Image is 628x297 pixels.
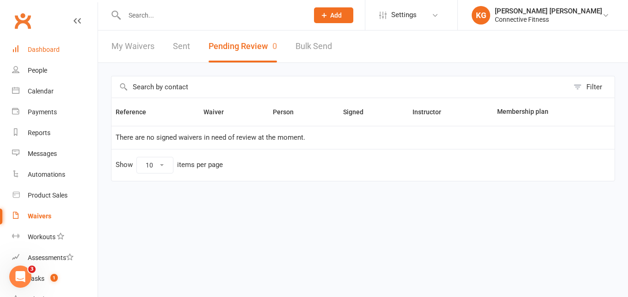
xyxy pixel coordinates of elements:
[12,268,98,289] a: Tasks 1
[116,106,156,118] button: Reference
[12,164,98,185] a: Automations
[122,9,302,22] input: Search...
[28,129,50,136] div: Reports
[12,81,98,102] a: Calendar
[203,108,234,116] span: Waiver
[413,108,451,116] span: Instructor
[273,106,304,118] button: Person
[28,171,65,178] div: Automations
[12,185,98,206] a: Product Sales
[28,275,44,282] div: Tasks
[116,108,156,116] span: Reference
[296,31,332,62] a: Bulk Send
[569,76,615,98] button: Filter
[12,227,98,247] a: Workouts
[28,192,68,199] div: Product Sales
[12,143,98,164] a: Messages
[28,87,54,95] div: Calendar
[391,5,417,25] span: Settings
[28,254,74,261] div: Assessments
[314,7,353,23] button: Add
[28,108,57,116] div: Payments
[28,266,36,273] span: 3
[9,266,31,288] iframe: Intercom live chat
[28,233,55,241] div: Workouts
[28,67,47,74] div: People
[495,15,602,24] div: Connective Fitness
[343,106,374,118] button: Signed
[177,161,223,169] div: items per page
[330,12,342,19] span: Add
[173,31,190,62] a: Sent
[11,9,34,32] a: Clubworx
[50,274,58,282] span: 1
[12,123,98,143] a: Reports
[12,247,98,268] a: Assessments
[111,76,569,98] input: Search by contact
[209,31,277,62] button: Pending Review0
[272,41,277,51] span: 0
[28,46,60,53] div: Dashboard
[12,60,98,81] a: People
[495,7,602,15] div: [PERSON_NAME] [PERSON_NAME]
[12,206,98,227] a: Waivers
[28,150,57,157] div: Messages
[273,108,304,116] span: Person
[12,39,98,60] a: Dashboard
[116,157,223,173] div: Show
[413,106,451,118] button: Instructor
[111,31,154,62] a: My Waivers
[111,126,615,149] td: There are no signed waivers in need of review at the moment.
[493,98,600,126] th: Membership plan
[12,102,98,123] a: Payments
[472,6,490,25] div: KG
[28,212,51,220] div: Waivers
[203,106,234,118] button: Waiver
[343,108,374,116] span: Signed
[586,81,602,93] div: Filter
